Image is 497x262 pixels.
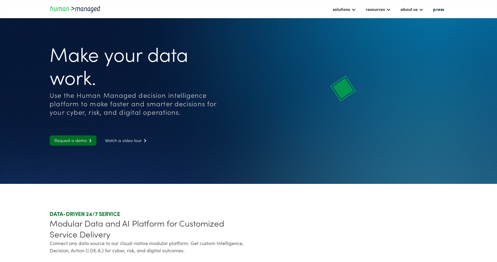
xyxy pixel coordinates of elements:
div: about us [397,4,427,14]
span:  [87,139,92,143]
a: home [50,5,104,13]
h1: Make your data work. [50,42,221,88]
div: Use the Human Managed decision intelligence platform to make faster and smarter decisions for you... [50,91,221,116]
div: DATA-DRIVEN 24/7 SERVICE [50,210,246,217]
div: resources [366,5,385,13]
div: Modular Data and AI Platform for Customized Service Delivery [50,217,246,239]
div: solutions [333,5,350,13]
div: solutions [330,4,359,14]
a: Watch a video tour [100,135,151,146]
a: Request a demo [50,135,96,146]
div: Connect any data source to our cloud-native modular platform. Get custom Intelligence, Decision, ... [50,239,246,254]
span:  [142,139,146,143]
div: resources [363,4,394,14]
a: press [430,4,447,14]
div: about us [401,5,417,13]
